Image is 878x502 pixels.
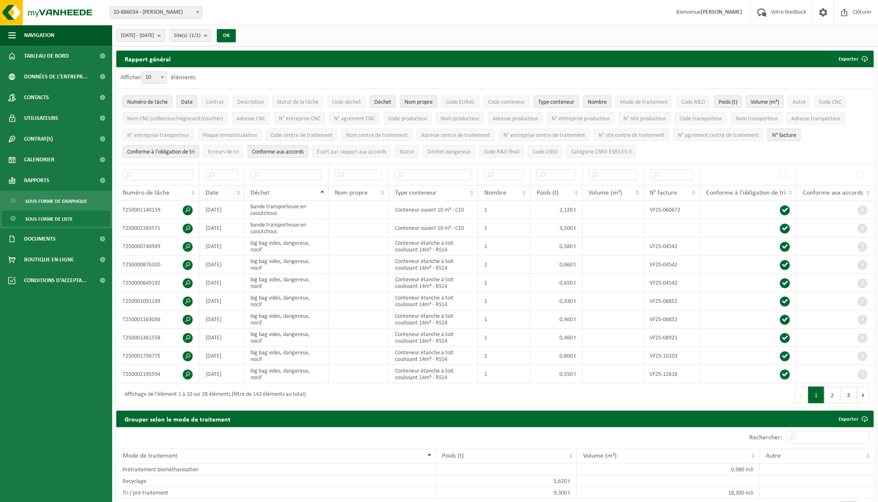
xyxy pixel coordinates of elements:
button: Nom propreNom propre: Activate to sort [400,95,437,108]
td: 1 [478,274,530,292]
td: [DATE] [199,310,245,329]
span: 10-886034 - ROSIER - MOUSTIER [110,7,202,18]
td: [DATE] [199,365,245,383]
button: Code R&DCode R&amp;D: Activate to sort [677,95,710,108]
button: Déchet dangereux : Activate to sort [423,145,475,158]
span: Nom transporteur [736,116,778,122]
button: Poids (t)Poids (t): Activate to sort [714,95,742,108]
span: Autre [766,453,781,459]
td: big bag vides, dangereux, nocif [245,310,329,329]
span: N° agrément CNC [334,116,375,122]
span: Sous forme de liste [25,211,73,227]
span: N° site centre de traitement [598,132,665,139]
button: Code conteneurCode conteneur: Activate to sort [483,95,530,108]
td: VF25-04542 [644,274,700,292]
td: T250000740949 [116,237,199,256]
td: 0,430 t [530,292,583,310]
span: Conforme aux accords [803,190,863,196]
label: Rechercher: [749,435,782,441]
span: Numéro de tâche [123,190,169,196]
button: Adresse producteurAdresse producteur: Activate to sort [488,112,543,124]
td: bande transporteuse en caoutchouc [245,201,329,219]
button: DescriptionDescription: Activate to sort [233,95,268,108]
span: Code CSRD [532,149,558,155]
button: Code déchetCode déchet: Activate to sort [327,95,365,108]
span: N° site producteur [623,116,666,122]
span: Conforme aux accords [252,149,304,155]
td: Conteneur étanche à toit coulissant 14m³ - RS14 [389,365,478,383]
td: 18,300 m3 [577,487,760,499]
button: 2 [824,387,841,403]
td: T250002195594 [116,365,199,383]
span: Adresse centre de traitement [421,132,490,139]
button: 3 [841,387,857,403]
span: Boutique en ligne [24,249,74,270]
td: Conteneur étanche à toit coulissant 14m³ - RS14 [389,310,478,329]
span: Code déchet [332,99,361,105]
td: VF25-12618 [644,365,700,383]
span: 10 [142,71,167,84]
td: Conteneur ouvert 10 m³ - C10 [389,219,478,237]
td: 1 [478,219,530,237]
span: Code R&D [681,99,705,105]
button: Code CNCCode CNC: Activate to sort [814,95,846,108]
button: Mode de traitementMode de traitement: Activate to sort [616,95,672,108]
td: [DATE] [199,274,245,292]
a: Sous forme de liste [2,211,110,227]
td: 1 [478,256,530,274]
button: Code R&D finalCode R&amp;D final: Activate to sort [479,145,524,158]
td: T250000649192 [116,274,199,292]
td: 2,120 t [530,201,583,219]
span: Calendrier [24,149,54,170]
td: bande transporteuse en caoutchouc [245,219,329,237]
td: 1 [478,365,530,383]
button: N° entreprise centre de traitementN° entreprise centre de traitement: Activate to sort [499,129,590,141]
td: 3,500 t [530,219,583,237]
span: Code R&D final [484,149,519,155]
button: OK [217,29,236,42]
button: DateDate: Activate to sort [177,95,197,108]
button: Exporter [832,51,873,67]
a: Exporter [832,411,873,427]
span: Adresse transporteur [791,116,841,122]
span: [DATE] - [DATE] [121,29,154,42]
td: [DATE] [199,219,245,237]
span: 10-886034 - ROSIER - MOUSTIER [110,6,202,19]
span: Date [181,99,193,105]
td: big bag vides, dangereux, nocif [245,365,329,383]
td: [DATE] [199,292,245,310]
span: Type conteneur [538,99,574,105]
td: 1 [478,347,530,365]
button: Adresse CNCAdresse CNC: Activate to sort [232,112,270,124]
td: 1 [478,292,530,310]
span: Code transporteur [679,116,722,122]
td: [DATE] [199,237,245,256]
span: Navigation [24,25,54,46]
td: Conteneur étanche à toit coulissant 14m³ - RS14 [389,292,478,310]
td: VF25-06852 [644,310,700,329]
td: [DATE] [199,347,245,365]
span: Nom centre de traitement [346,132,408,139]
a: Sous forme de graphique [2,193,110,209]
td: T250000876320 [116,256,199,274]
span: Nombre [588,99,607,105]
button: Type conteneurType conteneur: Activate to sort [534,95,579,108]
span: Nom propre [405,99,433,105]
td: Recyclage [116,475,436,487]
td: [DATE] [199,201,245,219]
strong: [PERSON_NAME] [701,9,742,15]
td: 5,620 t [436,475,577,487]
span: Type conteneur [395,190,437,196]
span: Conforme à l’obligation de tri [127,149,195,155]
button: N° factureN° facture: Activate to sort [768,129,801,141]
td: 0,660 t [530,256,583,274]
button: Catégorie CSRD ESRS E5-5Catégorie CSRD ESRS E5-5: Activate to sort [567,145,636,158]
span: N° entreprise transporteur [127,132,189,139]
span: N° facture [772,132,796,139]
span: Mode de traitement [620,99,668,105]
td: 1 [478,329,530,347]
td: VF25-06852 [644,292,700,310]
span: Date [206,190,218,196]
span: Adresse producteur [493,116,538,122]
td: T250001756775 [116,347,199,365]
